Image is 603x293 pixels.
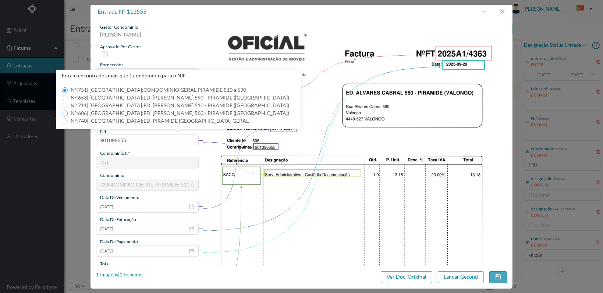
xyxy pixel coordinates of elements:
[100,172,124,178] span: condomínio
[100,195,139,200] span: data de vencimento
[100,239,138,244] span: data de pagamento
[438,271,484,283] button: Lançar Gecond
[100,150,130,156] span: condomínio nº
[189,248,194,254] i: icon: calendar
[189,204,194,209] i: icon: calendar
[100,69,189,80] div: OFICIAL - GESTÃO E ADMINISTRAÇÃO DE IMÓVEIS LDA
[68,102,292,108] span: Nº: 711 | [GEOGRAPHIC_DATA]: ED. [PERSON_NAME] 510 - PIRAMIDE ([GEOGRAPHIC_DATA])
[100,44,141,49] span: aprovado por gestor
[68,94,292,101] span: Nº: 653 | [GEOGRAPHIC_DATA]: ED. [PERSON_NAME] 590 - PIRAMIDE ([GEOGRAPHIC_DATA])
[100,261,110,266] span: total
[100,24,138,30] span: gestor condomínio
[100,217,136,222] span: data de faturação
[97,8,146,15] span: entrada nº 113555
[571,3,596,14] button: PT
[68,118,252,124] span: Nº: 740 | [GEOGRAPHIC_DATA]: ED. PIRAMIDE [GEOGRAPHIC_DATA] GERAL
[100,62,123,67] span: fornecedor
[96,31,199,43] div: [PERSON_NAME]
[68,110,292,116] span: Nº: 606 | [GEOGRAPHIC_DATA]: ED. [PERSON_NAME] 560 - PIRAMIDE ([GEOGRAPHIC_DATA])
[381,271,432,283] button: Ver Doc. Original
[56,70,301,81] div: Foram encontrados mais que 1 condominio para o NIF
[68,87,249,93] span: Nº: 751 | [GEOGRAPHIC_DATA]: CONDOMINIO GERAL PIRAMIDE 510 a 590
[189,226,194,231] i: icon: calendar
[96,271,142,279] div: 1 Imagens | 1 Ficheiros
[100,128,107,134] span: NIF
